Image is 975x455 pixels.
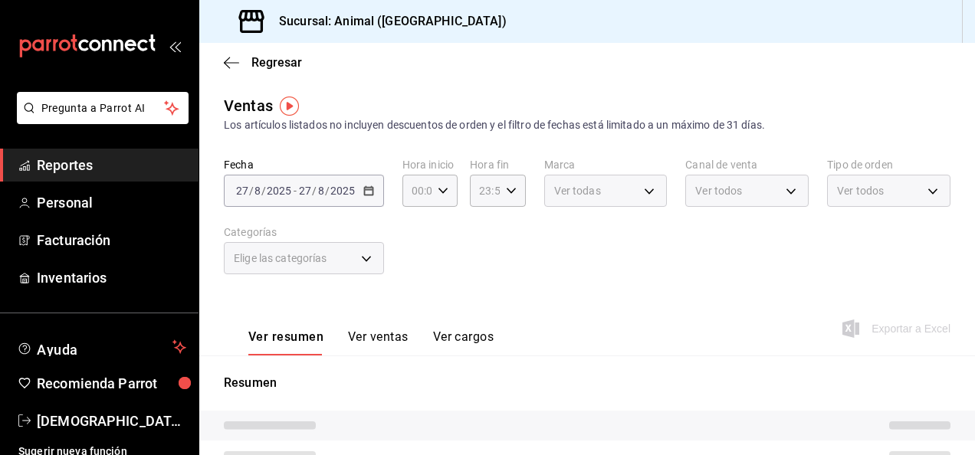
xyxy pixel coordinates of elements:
[261,185,266,197] span: /
[298,185,312,197] input: --
[695,183,742,198] span: Ver todos
[827,159,950,170] label: Tipo de orden
[544,159,668,170] label: Marca
[41,100,165,116] span: Pregunta a Parrot AI
[234,250,327,266] span: Elige las categorías
[224,117,950,133] div: Los artículos listados no incluyen descuentos de orden y el filtro de fechas está limitado a un m...
[325,185,330,197] span: /
[348,329,409,355] button: Ver ventas
[224,94,273,117] div: Ventas
[37,411,186,431] span: [DEMOGRAPHIC_DATA][PERSON_NAME]
[235,185,249,197] input: --
[169,40,181,52] button: open_drawer_menu
[37,338,166,356] span: Ayuda
[37,267,186,288] span: Inventarios
[248,329,323,355] button: Ver resumen
[224,55,302,70] button: Regresar
[294,185,297,197] span: -
[554,183,601,198] span: Ver todas
[402,159,458,170] label: Hora inicio
[280,97,299,116] img: Tooltip marker
[254,185,261,197] input: --
[37,230,186,250] span: Facturación
[685,159,809,170] label: Canal de venta
[248,329,494,355] div: navigation tabs
[224,227,384,237] label: Categorías
[266,185,292,197] input: ----
[470,159,525,170] label: Hora fin
[251,55,302,70] span: Regresar
[37,192,186,213] span: Personal
[267,12,507,31] h3: Sucursal: Animal ([GEOGRAPHIC_DATA])
[17,92,189,124] button: Pregunta a Parrot AI
[37,155,186,175] span: Reportes
[37,373,186,394] span: Recomienda Parrot
[249,185,254,197] span: /
[433,329,494,355] button: Ver cargos
[224,374,950,392] p: Resumen
[317,185,325,197] input: --
[224,159,384,170] label: Fecha
[330,185,356,197] input: ----
[312,185,317,197] span: /
[11,111,189,127] a: Pregunta a Parrot AI
[837,183,884,198] span: Ver todos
